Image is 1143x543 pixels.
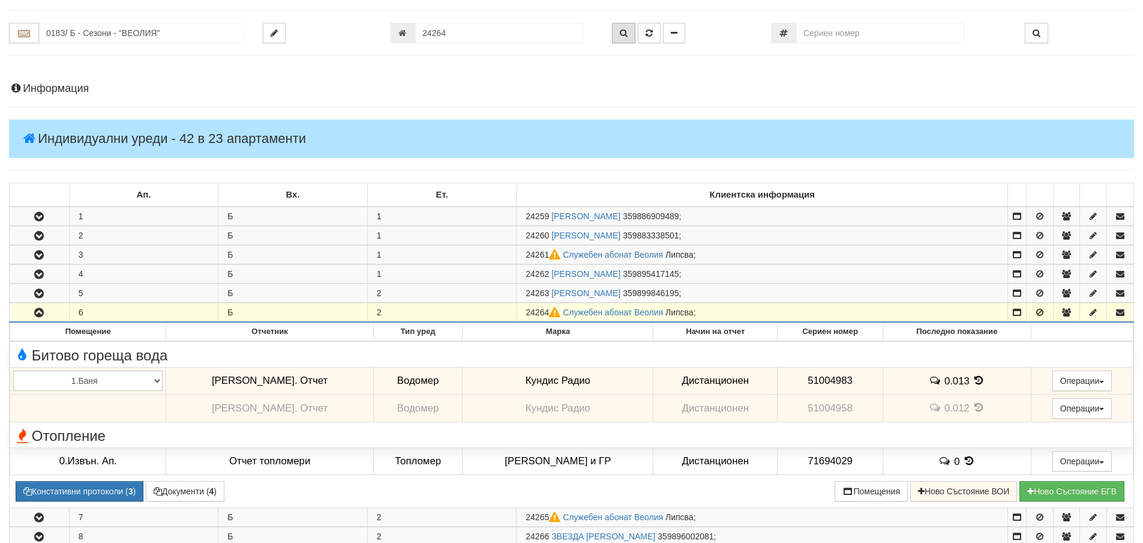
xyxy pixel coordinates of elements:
[517,508,1008,527] td: ;
[665,308,694,317] span: Липсва
[929,375,944,386] span: История на забележките
[10,183,70,207] td: : No sort applied, sorting is disabled
[218,183,368,207] td: Вх.: No sort applied, sorting is disabled
[1019,481,1124,502] button: Новo Състояние БГВ
[883,323,1031,341] th: Последно показание
[526,512,563,522] span: Партида №
[973,402,986,413] span: История на показанията
[623,288,679,298] span: 359899846195
[563,250,663,259] a: Служебен абонат Веолия
[526,231,549,240] span: Партида №
[665,250,694,259] span: Липсва
[526,211,549,221] span: Партида №
[1052,398,1112,419] button: Операции
[1080,183,1107,207] td: : No sort applied, sorting is disabled
[69,284,218,303] td: 5
[13,428,106,444] span: Отопление
[938,455,954,467] span: История на забележките
[137,190,151,199] b: Ап.
[1107,183,1134,207] td: : No sort applied, sorting is disabled
[623,231,679,240] span: 359883338501
[551,211,620,221] a: [PERSON_NAME]
[835,481,908,502] button: Помещения
[962,455,976,467] span: История на показанията
[463,395,653,422] td: Кундис Радио
[373,367,463,395] td: Водомер
[373,395,463,422] td: Водомер
[367,183,517,207] td: Ет.: No sort applied, sorting is disabled
[517,284,1008,303] td: ;
[551,288,620,298] a: [PERSON_NAME]
[517,183,1008,207] td: Клиентска информация: No sort applied, sorting is disabled
[166,323,373,341] th: Отчетник
[373,447,463,475] td: Топломер
[10,323,166,341] th: Помещение
[69,183,218,207] td: Ап.: No sort applied, sorting is disabled
[808,455,853,467] span: 71694029
[286,190,300,199] b: Вх.
[377,250,382,259] span: 1
[658,532,713,541] span: 359896002081
[463,447,653,475] td: [PERSON_NAME] и ГР
[69,246,218,264] td: 3
[1052,451,1112,472] button: Операции
[218,303,368,323] td: Б
[69,508,218,527] td: 7
[212,402,328,414] span: [PERSON_NAME]. Отчет
[146,481,224,502] button: Документи (4)
[796,23,964,43] input: Сериен номер
[415,23,583,43] input: Партида №
[10,447,166,475] td: 0.Извън. Ап.
[377,308,382,317] span: 2
[973,375,986,386] span: История на показанията
[623,269,679,279] span: 359895417145
[517,303,1008,323] td: ;
[944,375,970,386] span: 0.013
[377,211,382,221] span: 1
[929,402,944,413] span: История на забележките
[910,481,1017,502] button: Ново Състояние ВОИ
[526,250,563,259] span: Партида №
[218,246,368,264] td: Б
[563,308,663,317] a: Служебен абонат Веолия
[563,512,663,522] a: Служебен абонат Веолия
[218,284,368,303] td: Б
[16,481,143,502] button: Констативни протоколи (3)
[653,323,778,341] th: Начин на отчет
[517,265,1008,284] td: ;
[778,323,883,341] th: Сериен номер
[551,532,655,541] a: ЗВЕЗДА [PERSON_NAME]
[551,269,620,279] a: [PERSON_NAME]
[436,190,448,199] b: Ет.
[1008,183,1027,207] td: : No sort applied, sorting is disabled
[13,348,167,363] span: Битово гореща вода
[1026,183,1053,207] td: : No sort applied, sorting is disabled
[526,288,549,298] span: Партида №
[69,226,218,245] td: 2
[551,231,620,240] a: [PERSON_NAME]
[808,375,853,386] span: 51004983
[229,455,310,467] span: Отчет топломери
[710,190,815,199] b: Клиентска информация
[377,231,382,240] span: 1
[373,323,463,341] th: Тип уред
[212,375,328,386] span: [PERSON_NAME]. Отчет
[623,211,679,221] span: 359886909489
[653,447,778,475] td: Дистанционен
[517,207,1008,226] td: ;
[463,323,653,341] th: Марка
[209,487,214,496] b: 4
[69,207,218,226] td: 1
[69,303,218,323] td: 6
[463,367,653,395] td: Кундис Радио
[377,532,382,541] span: 2
[69,265,218,284] td: 4
[665,512,694,522] span: Липсва
[218,265,368,284] td: Б
[377,269,382,279] span: 1
[517,246,1008,264] td: ;
[778,395,883,422] td: 51004958
[526,269,549,279] span: Партида №
[526,308,563,317] span: Партида №
[9,120,1134,158] h4: Индивидуални уреди - 42 в 23 апартаменти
